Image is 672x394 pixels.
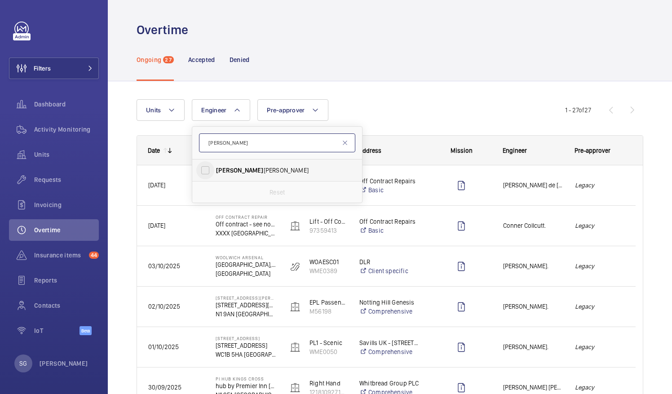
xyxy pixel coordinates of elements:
p: Notting Hill Genesis [359,298,420,307]
p: EPL Passenger Lift [309,298,348,307]
span: [PERSON_NAME] [216,167,263,174]
p: DLR [359,257,420,266]
em: Legacy [575,261,624,271]
span: [PERSON_NAME] de [PERSON_NAME]. [503,180,563,190]
p: WME0050 [309,347,348,356]
span: Engineer [201,106,226,114]
span: 30/09/2025 [148,384,181,391]
p: 97359413 [309,226,348,235]
button: Engineer [192,99,250,121]
p: Lift - Off Contract [309,217,348,226]
span: of [579,106,584,114]
span: Engineer [503,147,527,154]
span: Units [146,106,161,114]
span: 27 [163,56,173,63]
h1: Overtime [137,22,194,38]
p: Off Contract Repairs [359,217,420,226]
span: Mission [451,147,473,154]
span: Invoicing [34,200,99,209]
img: elevator.svg [290,382,301,393]
span: [PERSON_NAME]. [503,301,563,312]
p: [STREET_ADDRESS][PERSON_NAME] [216,301,276,310]
span: [DATE] [148,222,165,229]
p: [GEOGRAPHIC_DATA], [GEOGRAPHIC_DATA] [216,260,276,269]
span: 01/10/2025 [148,343,179,350]
span: [PERSON_NAME] [216,166,340,175]
span: Reports [34,276,99,285]
span: Activity Monitoring [34,125,99,134]
span: [DATE] [148,182,165,189]
em: Legacy [575,342,624,352]
p: [GEOGRAPHIC_DATA] [216,269,276,278]
span: Filters [34,64,51,73]
span: Dashboard [34,100,99,109]
input: Find a Engineer [199,133,355,152]
img: escalator.svg [290,261,301,272]
p: [PERSON_NAME] [40,359,88,368]
a: Comprehensive [359,347,420,356]
span: Address [359,147,381,154]
p: Off contract - see notes in description [216,220,276,229]
p: M56198 [309,307,348,316]
img: elevator.svg [290,301,301,312]
span: 1 - 27 27 [565,107,591,113]
span: Conner Collcutt. [503,221,563,231]
p: Denied [230,55,250,64]
p: Accepted [188,55,215,64]
span: 03/10/2025 [148,262,180,270]
span: IoT [34,326,80,335]
span: [PERSON_NAME]. [503,342,563,352]
p: XXXX [GEOGRAPHIC_DATA] [216,229,276,238]
p: [STREET_ADDRESS] [216,336,276,341]
p: Off Contract Repair [216,214,276,220]
p: Off Contract Repairs [359,177,420,186]
span: 02/10/2025 [148,303,180,310]
span: [PERSON_NAME]. [503,261,563,271]
em: Legacy [575,301,624,312]
a: Basic [359,226,420,235]
p: Woolwich Arsenal [216,255,276,260]
span: Insurance items [34,251,85,260]
button: Pre-approver [257,99,328,121]
img: elevator.svg [290,342,301,353]
span: [PERSON_NAME] [PERSON_NAME]. [503,382,563,393]
p: Savills UK - [STREET_ADDRESS] [359,338,420,347]
span: Overtime [34,226,99,235]
span: Beta [80,326,92,335]
span: Contacts [34,301,99,310]
a: Client specific [359,266,420,275]
p: SG [19,359,27,368]
p: PI Hub Kings Cross [216,376,276,381]
p: Whitbread Group PLC [359,379,420,388]
p: WME0389 [309,266,348,275]
p: WC1B 5HA [GEOGRAPHIC_DATA] [216,350,276,359]
p: WOAESC01 [309,257,348,266]
div: Date [148,147,160,154]
span: Requests [34,175,99,184]
button: Units [137,99,185,121]
a: Comprehensive [359,307,420,316]
p: N1 9AN [GEOGRAPHIC_DATA] [216,310,276,319]
span: Units [34,150,99,159]
a: Basic [359,186,420,195]
p: PL1 - Scenic [309,338,348,347]
em: Legacy [575,382,624,393]
em: Legacy [575,221,624,231]
p: Ongoing [137,55,161,64]
p: Right Hand [309,379,348,388]
span: 44 [89,252,99,259]
span: Pre-approver [575,147,610,154]
em: Legacy [575,180,624,190]
p: hub by Premier Inn [PERSON_NAME][GEOGRAPHIC_DATA] [216,381,276,390]
p: Reset [270,188,285,197]
img: elevator.svg [290,221,301,231]
span: Pre-approver [267,106,305,114]
p: [STREET_ADDRESS][PERSON_NAME] [216,295,276,301]
p: [STREET_ADDRESS] [216,341,276,350]
button: Filters [9,58,99,79]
